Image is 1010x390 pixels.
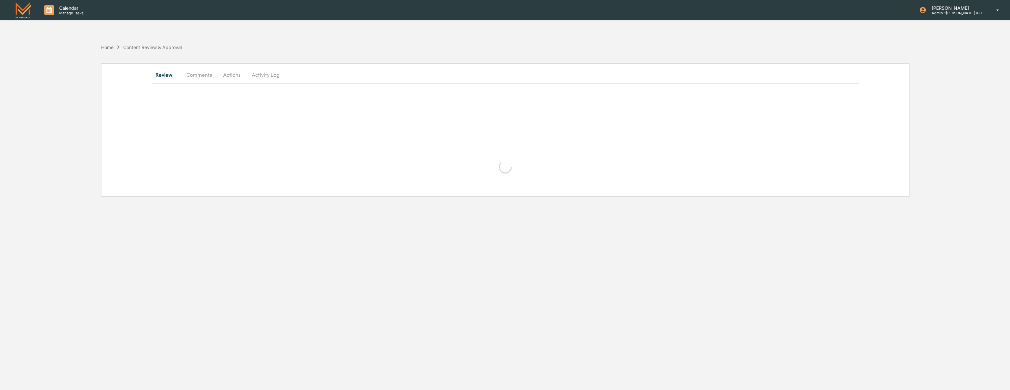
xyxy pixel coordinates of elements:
[152,67,181,83] button: Review
[16,2,31,18] img: logo
[54,11,87,15] p: Manage Tasks
[246,67,285,83] button: Activity Log
[926,5,987,11] p: [PERSON_NAME]
[181,67,217,83] button: Comments
[152,67,859,83] div: secondary tabs example
[217,67,246,83] button: Actions
[54,5,87,11] p: Calendar
[926,11,987,15] p: Admin • [PERSON_NAME] & Co. - BD
[123,45,182,50] div: Content Review & Approval
[101,45,113,50] div: Home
